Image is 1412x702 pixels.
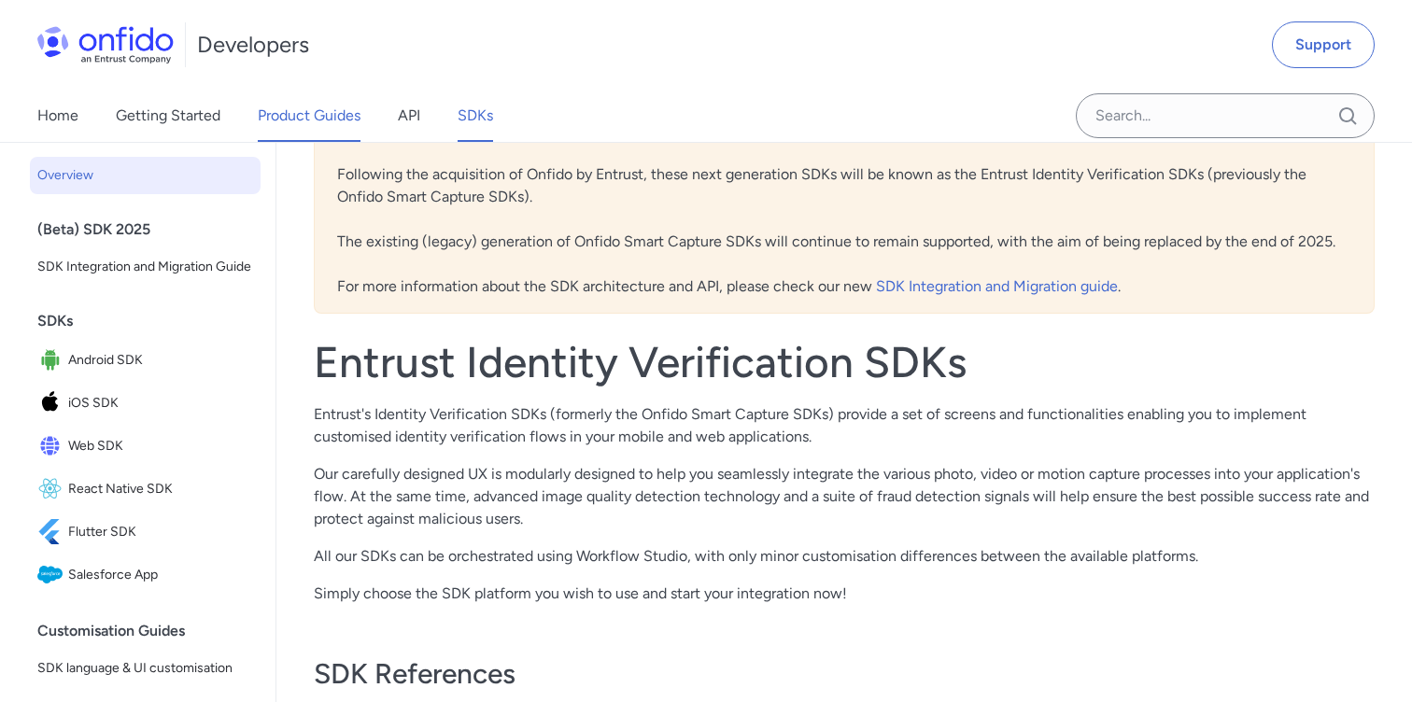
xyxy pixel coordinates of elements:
span: Overview [37,164,253,187]
h1: Entrust Identity Verification SDKs [314,336,1375,388]
span: SDK Integration and Migration Guide [37,256,253,278]
img: IconReact Native SDK [37,476,68,502]
a: IconiOS SDKiOS SDK [30,383,261,424]
div: (Beta) SDK 2025 [37,211,268,248]
span: Web SDK [68,433,253,459]
img: Onfido Logo [37,26,174,63]
a: Support [1272,21,1375,68]
h1: Developers [197,30,309,60]
a: Getting Started [116,90,220,142]
span: Salesforce App [68,562,253,588]
img: IconSalesforce App [37,562,68,588]
img: IconWeb SDK [37,433,68,459]
h3: SDK References [314,655,1375,693]
img: IconiOS SDK [37,390,68,416]
a: SDK Integration and Migration Guide [30,248,261,286]
span: Android SDK [68,347,253,373]
span: Flutter SDK [68,519,253,545]
a: Overview [30,157,261,194]
a: IconFlutter SDKFlutter SDK [30,512,261,553]
a: IconWeb SDKWeb SDK [30,426,261,467]
div: We are excited to announce the release of our new mobile SDKs. After the beta release of the new ... [314,35,1375,314]
a: SDK language & UI customisation [30,650,261,687]
span: React Native SDK [68,476,253,502]
a: Home [37,90,78,142]
p: Entrust's Identity Verification SDKs (formerly the Onfido Smart Capture SDKs) provide a set of sc... [314,403,1375,448]
img: IconAndroid SDK [37,347,68,373]
p: All our SDKs can be orchestrated using Workflow Studio, with only minor customisation differences... [314,545,1375,568]
span: iOS SDK [68,390,253,416]
p: Simply choose the SDK platform you wish to use and start your integration now! [314,583,1375,605]
input: Onfido search input field [1076,93,1375,138]
a: API [398,90,420,142]
a: IconAndroid SDKAndroid SDK [30,340,261,381]
a: Product Guides [258,90,360,142]
img: IconFlutter SDK [37,519,68,545]
div: Customisation Guides [37,612,268,650]
p: Our carefully designed UX is modularly designed to help you seamlessly integrate the various phot... [314,463,1375,530]
a: SDKs [458,90,493,142]
a: IconReact Native SDKReact Native SDK [30,469,261,510]
a: SDK Integration and Migration guide [876,277,1118,295]
span: SDK language & UI customisation [37,657,253,680]
a: IconSalesforce AppSalesforce App [30,555,261,596]
div: SDKs [37,302,268,340]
